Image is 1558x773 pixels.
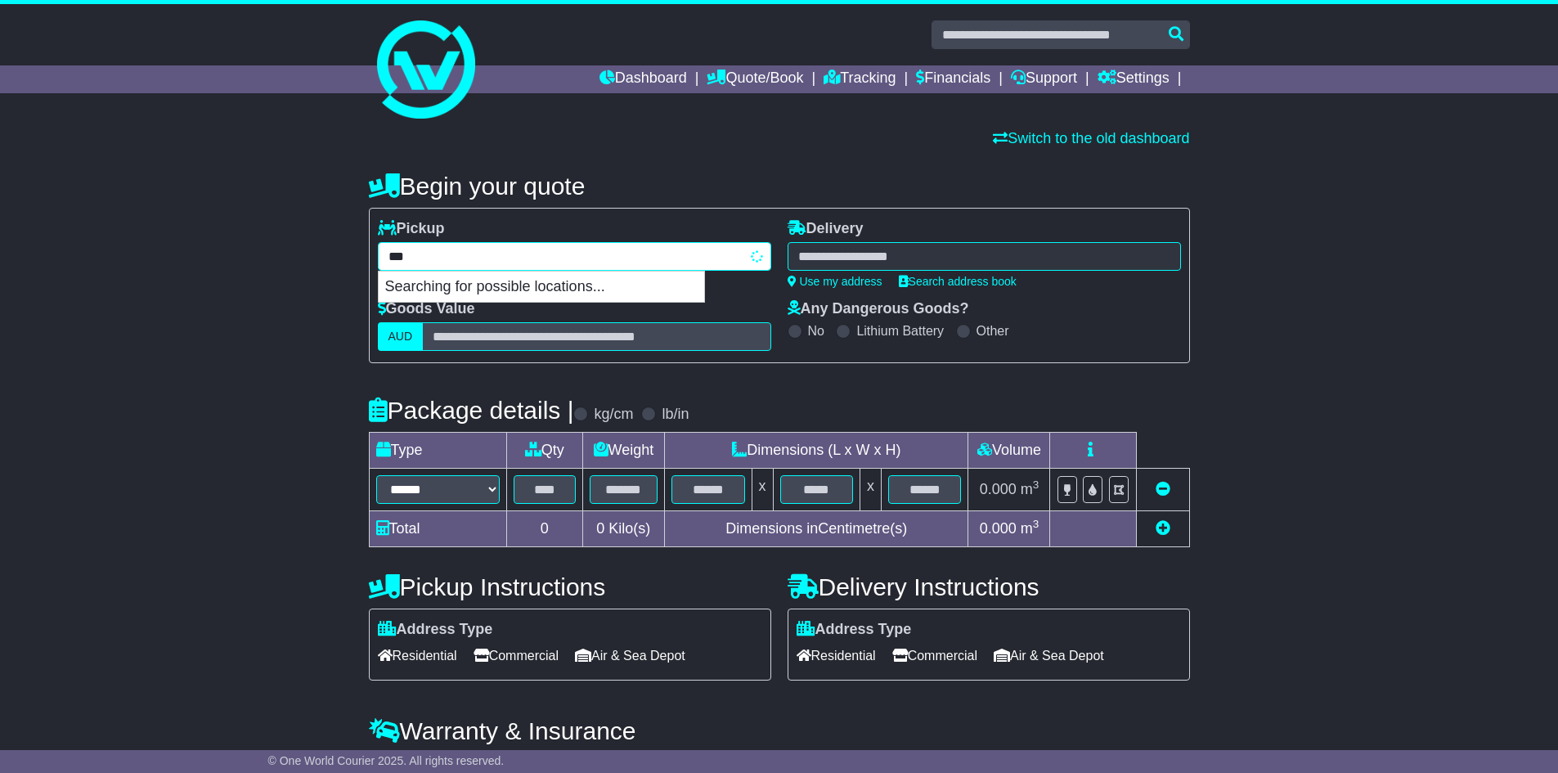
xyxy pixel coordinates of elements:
label: Other [977,323,1009,339]
a: Financials [916,65,990,93]
a: Quote/Book [707,65,803,93]
label: Delivery [788,220,864,238]
td: Volume [968,433,1050,469]
td: Total [369,511,506,547]
label: kg/cm [594,406,633,424]
span: Commercial [892,643,977,668]
span: 0 [596,520,604,537]
a: Support [1011,65,1077,93]
span: Residential [797,643,876,668]
h4: Pickup Instructions [369,573,771,600]
label: lb/in [662,406,689,424]
td: Dimensions (L x W x H) [665,433,968,469]
label: Address Type [797,621,912,639]
span: Air & Sea Depot [575,643,685,668]
span: Residential [378,643,457,668]
td: Weight [582,433,665,469]
a: Settings [1098,65,1170,93]
p: Searching for possible locations... [379,272,704,303]
span: m [1021,520,1039,537]
h4: Delivery Instructions [788,573,1190,600]
a: Search address book [899,275,1017,288]
label: Any Dangerous Goods? [788,300,969,318]
label: No [808,323,824,339]
a: Switch to the old dashboard [993,130,1189,146]
sup: 3 [1033,479,1039,491]
td: Qty [506,433,582,469]
td: x [860,469,882,511]
td: Dimensions in Centimetre(s) [665,511,968,547]
h4: Package details | [369,397,574,424]
label: AUD [378,322,424,351]
span: © One World Courier 2025. All rights reserved. [268,754,505,767]
td: Kilo(s) [582,511,665,547]
typeahead: Please provide city [378,242,771,271]
a: Dashboard [599,65,687,93]
span: m [1021,481,1039,497]
label: Pickup [378,220,445,238]
td: 0 [506,511,582,547]
label: Address Type [378,621,493,639]
a: Use my address [788,275,882,288]
td: x [752,469,773,511]
a: Tracking [824,65,896,93]
span: 0.000 [980,520,1017,537]
a: Add new item [1156,520,1170,537]
a: Remove this item [1156,481,1170,497]
h4: Warranty & Insurance [369,717,1190,744]
td: Type [369,433,506,469]
span: 0.000 [980,481,1017,497]
span: Commercial [474,643,559,668]
sup: 3 [1033,518,1039,530]
label: Lithium Battery [856,323,944,339]
span: Air & Sea Depot [994,643,1104,668]
h4: Begin your quote [369,173,1190,200]
label: Goods Value [378,300,475,318]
